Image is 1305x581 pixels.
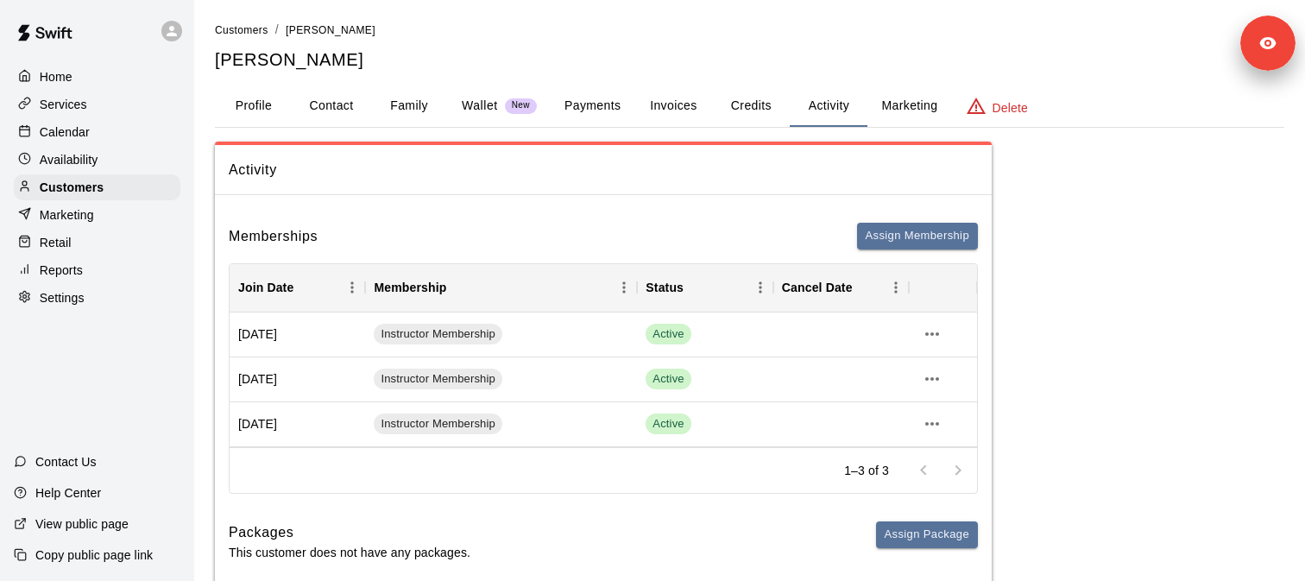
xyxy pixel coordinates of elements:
[40,123,90,141] p: Calendar
[14,147,180,173] a: Availability
[374,263,446,312] div: Membership
[14,64,180,90] a: Home
[646,263,684,312] div: Status
[215,24,268,36] span: Customers
[14,257,180,283] a: Reports
[40,206,94,224] p: Marketing
[684,275,708,300] button: Sort
[14,230,180,256] a: Retail
[712,85,790,127] button: Credits
[844,462,889,479] p: 1–3 of 3
[867,85,951,127] button: Marketing
[40,262,83,279] p: Reports
[14,174,180,200] a: Customers
[229,225,318,248] h6: Memberships
[293,275,318,300] button: Sort
[238,263,293,312] div: Join Date
[370,85,448,127] button: Family
[374,326,501,343] span: Instructor Membership
[230,263,365,312] div: Join Date
[230,402,365,447] div: [DATE]
[611,275,637,300] button: Menu
[35,484,101,502] p: Help Center
[230,357,365,402] div: [DATE]
[993,99,1028,117] p: Delete
[229,544,470,561] p: This customer does not have any packages.
[747,275,773,300] button: Menu
[215,85,293,127] button: Profile
[646,371,690,388] span: Active
[40,151,98,168] p: Availability
[853,275,877,300] button: Sort
[14,119,180,145] a: Calendar
[876,521,978,548] button: Assign Package
[40,179,104,196] p: Customers
[634,85,712,127] button: Invoices
[230,313,365,357] div: [DATE]
[646,416,690,433] span: Active
[374,416,501,433] span: Instructor Membership
[857,223,978,249] button: Assign Membership
[286,24,375,36] span: [PERSON_NAME]
[374,324,507,344] a: Instructor Membership
[646,326,690,343] span: Active
[646,324,690,344] span: Active
[790,85,867,127] button: Activity
[215,21,1284,40] nav: breadcrumb
[917,364,947,394] button: more actions
[773,263,909,312] div: Cancel Date
[374,369,507,389] a: Instructor Membership
[35,546,153,564] p: Copy public page link
[14,202,180,228] a: Marketing
[215,48,1284,72] h5: [PERSON_NAME]
[339,275,365,300] button: Menu
[637,263,772,312] div: Status
[917,319,947,349] button: more actions
[14,285,180,311] a: Settings
[40,96,87,113] p: Services
[229,159,978,181] span: Activity
[293,85,370,127] button: Contact
[374,414,507,434] a: Instructor Membership
[35,453,97,470] p: Contact Us
[40,289,85,306] p: Settings
[551,85,634,127] button: Payments
[229,521,470,544] h6: Packages
[917,409,947,439] button: more actions
[883,275,909,300] button: Menu
[505,100,537,111] span: New
[35,515,129,533] p: View public page
[782,263,853,312] div: Cancel Date
[446,275,470,300] button: Sort
[646,369,690,389] span: Active
[215,85,1284,127] div: basic tabs example
[462,97,498,115] p: Wallet
[40,68,72,85] p: Home
[14,92,180,117] a: Services
[365,263,637,312] div: Membership
[40,234,72,251] p: Retail
[215,22,268,36] a: Customers
[275,21,279,39] li: /
[646,414,690,434] span: Active
[374,371,501,388] span: Instructor Membership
